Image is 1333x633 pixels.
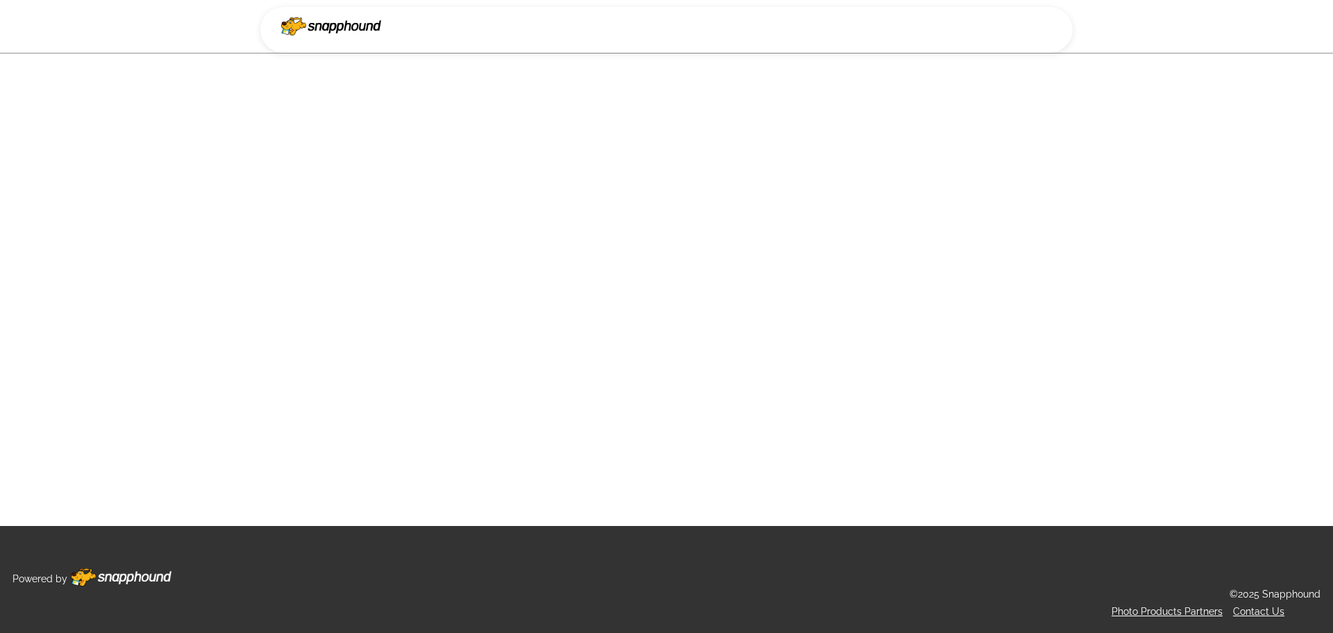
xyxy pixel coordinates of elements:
img: Snapphound Logo [281,17,381,35]
p: Powered by [12,570,67,588]
p: ©2025 Snapphound [1230,586,1321,603]
img: Footer [71,568,171,586]
a: Contact Us [1233,606,1284,617]
a: Photo Products Partners [1112,606,1223,617]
